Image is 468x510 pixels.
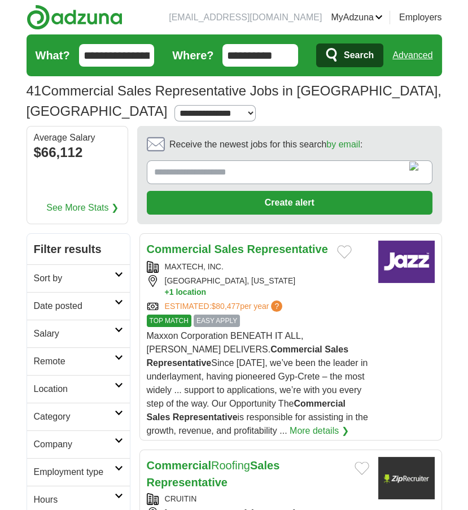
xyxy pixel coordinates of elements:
[344,44,374,67] span: Search
[147,261,369,273] div: MAXTECH, INC.
[147,412,170,422] strong: Sales
[27,81,42,101] span: 41
[173,412,238,422] strong: Representative
[337,245,352,259] button: Add to favorite jobs
[247,243,327,255] strong: Representative
[392,44,432,67] a: Advanced
[34,382,115,396] h2: Location
[27,403,130,430] a: Category
[165,287,169,298] span: +
[27,234,130,264] h2: Filter results
[34,465,115,479] h2: Employment type
[147,358,212,368] strong: Representative
[34,355,115,368] h2: Remote
[34,438,115,451] h2: Company
[147,459,280,489] a: CommercialRoofingSales Representative
[165,287,369,298] button: +1 location
[147,315,191,327] span: TOP MATCH
[27,264,130,292] a: Sort by
[27,458,130,486] a: Employment type
[399,11,442,24] a: Employers
[169,11,322,24] li: [EMAIL_ADDRESS][DOMAIN_NAME]
[378,241,435,283] img: Company logo
[271,300,282,312] span: ?
[270,345,322,354] strong: Commercial
[147,243,328,255] a: Commercial Sales Representative
[211,302,240,311] span: $80,477
[250,459,279,472] strong: Sales
[409,162,423,175] img: productIconColored.f2433d9a.svg
[34,493,115,507] h2: Hours
[27,320,130,347] a: Salary
[147,275,369,298] div: [GEOGRAPHIC_DATA], [US_STATE]
[46,201,119,215] a: See More Stats ❯
[331,11,383,24] a: MyAdzuna
[147,191,432,215] button: Create alert
[34,299,115,313] h2: Date posted
[294,399,345,408] strong: Commercial
[325,345,348,354] strong: Sales
[172,47,213,64] label: Where?
[147,476,228,489] strong: Representative
[27,347,130,375] a: Remote
[27,375,130,403] a: Location
[378,457,435,499] img: Company logo
[34,272,115,285] h2: Sort by
[36,47,70,64] label: What?
[147,459,212,472] strong: Commercial
[169,138,362,151] span: Receive the newest jobs for this search :
[27,430,130,458] a: Company
[355,461,369,475] button: Add to favorite jobs
[290,424,349,438] a: More details ❯
[27,83,441,119] h1: Commercial Sales Representative Jobs in [GEOGRAPHIC_DATA], [GEOGRAPHIC_DATA]
[194,315,240,327] span: EASY APPLY
[34,327,115,341] h2: Salary
[165,300,285,312] a: ESTIMATED:$80,477per year?
[27,5,123,30] img: Adzuna logo
[147,331,368,435] span: Maxxon Corporation BENEATH IT ALL, [PERSON_NAME] DELIVERS. Since [DATE], we’ve been the leader in...
[215,243,244,255] strong: Sales
[147,243,212,255] strong: Commercial
[34,410,115,424] h2: Category
[34,142,121,163] div: $66,112
[34,133,121,142] div: Average Salary
[316,43,383,67] button: Search
[147,493,369,505] div: CRUITIN
[326,140,360,149] a: by email
[27,292,130,320] a: Date posted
